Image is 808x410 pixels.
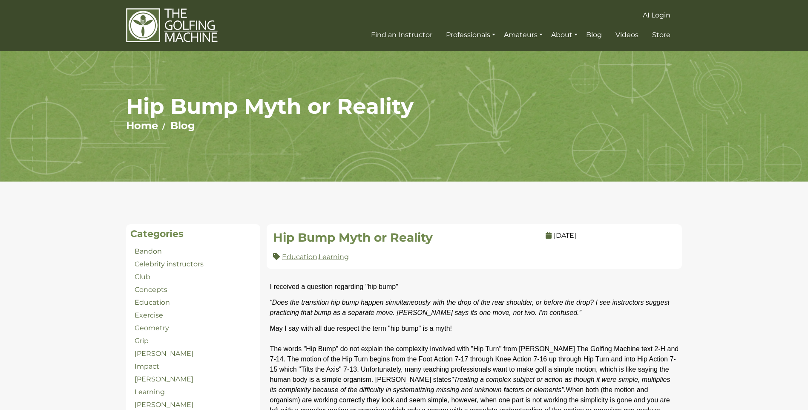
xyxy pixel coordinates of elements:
a: Learning [135,388,165,396]
a: Blog [170,119,195,132]
a: Education [135,298,170,306]
h2: Categories [130,228,256,240]
span: Find an Instructor [371,31,432,39]
a: Professionals [444,27,497,43]
i: “Does the transition hip bump happen simultaneously with the drop of the rear shoulder, or before... [270,299,670,316]
h1: Hip Bump Myth or Reality [126,93,682,119]
a: Bandon [135,247,162,255]
a: Exercise [135,311,163,319]
span: I received a question regarding "hip bump" [270,283,398,290]
a: Amateurs [502,27,545,43]
span: Blog [586,31,602,39]
span: Videos [615,31,638,39]
a: Club [135,273,150,281]
a: Learning [319,253,349,261]
a: Find an Instructor [369,27,434,43]
a: Blog [584,27,604,43]
span: Store [652,31,670,39]
a: Store [650,27,673,43]
h2: Hip Bump Myth or Reality [273,231,539,245]
a: Education [282,253,317,261]
a: [PERSON_NAME] [135,349,193,358]
a: Grip [135,337,149,345]
a: AI Login [641,8,673,23]
img: The Golfing Machine [126,8,218,43]
p: [DATE] [546,231,676,241]
a: Impact [135,362,159,370]
a: About [549,27,580,43]
a: Concepts [135,286,167,294]
a: Geometry [135,324,169,332]
a: Videos [613,27,641,43]
a: Home [126,119,158,132]
a: Celebrity instructors [135,260,204,268]
span: AI Login [643,11,670,19]
i: "Treating a complex subject or action as though it were simple, multiplies its complexity because... [270,376,670,393]
a: [PERSON_NAME] [135,375,193,383]
a: [PERSON_NAME] [135,401,193,409]
p: , [273,251,539,263]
